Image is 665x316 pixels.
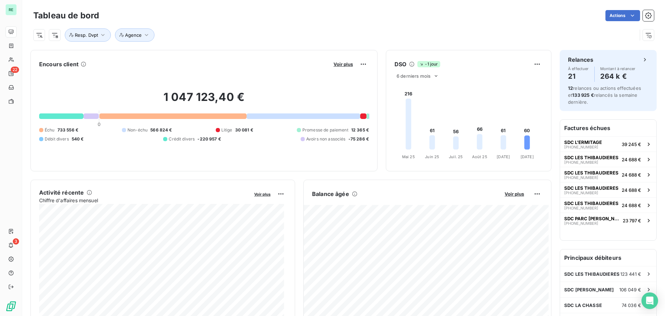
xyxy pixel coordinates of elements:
button: SDC LES THIBAUDIERES[PHONE_NUMBER]24 688 € [560,197,656,213]
span: Litige [221,127,232,133]
button: SDC LES THIBAUDIERES[PHONE_NUMBER]24 688 € [560,182,656,197]
span: Crédit divers [169,136,195,142]
span: 106 049 € [619,287,641,292]
tspan: Mai 25 [402,154,415,159]
span: SDC PARC [PERSON_NAME] [564,216,620,221]
span: -220 957 € [197,136,221,142]
span: SDC LES THIBAUDIERES [564,170,619,176]
span: Avoirs non associés [306,136,346,142]
span: 24 688 € [622,157,641,162]
span: [PHONE_NUMBER] [564,160,598,164]
tspan: Juin 25 [425,154,439,159]
tspan: [DATE] [497,154,510,159]
button: SDC PARC [PERSON_NAME][PHONE_NUMBER]23 797 € [560,213,656,228]
span: 39 245 € [622,142,641,147]
img: Logo LeanPay [6,301,17,312]
span: [PHONE_NUMBER] [564,145,598,149]
span: 123 441 € [620,271,641,277]
h6: Activité récente [39,188,84,197]
h6: DSO [394,60,406,68]
button: Resp. Dvpt [65,28,111,42]
span: 0 [98,121,100,127]
h4: 21 [568,71,589,82]
button: Agence [115,28,154,42]
span: SDC LES THIBAUDIERES [564,155,619,160]
span: [PHONE_NUMBER] [564,221,598,225]
button: Voir plus [331,61,355,67]
button: Actions [605,10,640,21]
span: -75 286 € [348,136,369,142]
h3: Tableau de bord [33,9,99,22]
span: 24 688 € [622,187,641,193]
span: SDC LES THIBAUDIERES [564,200,619,206]
div: RE [6,4,17,15]
span: Voir plus [505,191,524,197]
span: À effectuer [568,67,589,71]
span: Promesse de paiement [302,127,348,133]
span: Chiffre d'affaires mensuel [39,197,249,204]
h6: Encours client [39,60,79,68]
span: 24 688 € [622,172,641,178]
span: Agence [125,32,142,38]
button: Voir plus [252,191,273,197]
span: Non-échu [127,127,148,133]
span: 30 081 € [235,127,253,133]
div: Open Intercom Messenger [641,292,658,309]
button: SDC LES THIBAUDIERES[PHONE_NUMBER]24 688 € [560,152,656,167]
button: SDC L'ERMITAGE[PHONE_NUMBER]39 245 € [560,136,656,152]
span: SDC LA CHASSE [564,302,602,308]
button: Voir plus [503,191,526,197]
span: 12 365 € [351,127,369,133]
tspan: [DATE] [521,154,534,159]
span: Voir plus [334,61,353,67]
button: SDC LES THIBAUDIERES[PHONE_NUMBER]24 688 € [560,167,656,182]
span: SDC [PERSON_NAME] [564,287,614,292]
span: -1 jour [417,61,440,67]
span: Montant à relancer [600,67,636,71]
span: relances ou actions effectuées et relancés la semaine dernière. [568,85,641,105]
span: 23 797 € [623,218,641,223]
tspan: Juil. 25 [449,154,463,159]
h6: Balance âgée [312,190,349,198]
span: [PHONE_NUMBER] [564,206,598,210]
span: [PHONE_NUMBER] [564,176,598,180]
h6: Relances [568,55,593,64]
span: 133 925 € [572,92,594,98]
h2: 1 047 123,40 € [39,90,369,111]
span: 566 824 € [150,127,172,133]
span: 540 € [72,136,84,142]
span: SDC L'ERMITAGE [564,139,602,145]
span: SDC LES THIBAUDIERES [564,271,620,277]
tspan: Août 25 [472,154,487,159]
span: Débit divers [45,136,69,142]
span: [PHONE_NUMBER] [564,191,598,195]
span: 3 [13,238,19,245]
span: 24 688 € [622,203,641,208]
h4: 264 k € [600,71,636,82]
h6: Principaux débiteurs [560,249,656,266]
span: 12 [568,85,573,91]
span: Échu [45,127,55,133]
span: Resp. Dvpt [75,32,98,38]
span: 6 derniers mois [397,73,431,79]
span: 22 [11,67,19,73]
h6: Factures échues [560,120,656,136]
span: SDC LES THIBAUDIERES [564,185,619,191]
span: 74 036 € [622,302,641,308]
span: Voir plus [254,192,271,197]
span: 733 556 € [57,127,78,133]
